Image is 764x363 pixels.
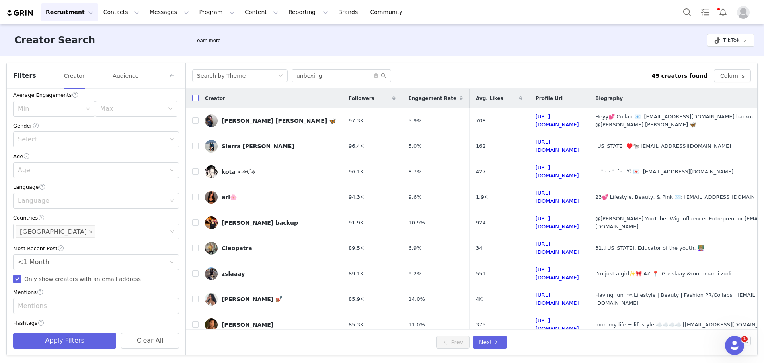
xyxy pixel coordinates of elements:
span: 5.0% [409,142,422,150]
button: Creator [63,69,85,82]
div: Cleopatra [222,245,252,251]
div: Age [13,152,179,161]
span: Engagement Rate [409,95,456,102]
img: placeholder-profile.jpg [737,6,750,19]
span: 1.9K [476,193,487,201]
span: 96.1K [349,168,363,176]
span: 94.3K [349,193,363,201]
a: [URL][DOMAIN_NAME] [536,241,579,255]
img: Profile image for GRIN Helper [23,4,35,17]
span: 708 [476,117,486,125]
button: Clear All [121,333,179,349]
div: The preview button is not clickable [49,27,146,35]
img: v2 [205,242,218,255]
a: ari🌸 [205,191,336,204]
i: icon: down [278,73,283,79]
span: 4K [476,295,483,303]
span: 97.3K [349,117,363,125]
span: 89.5K [349,244,363,252]
img: v2 [205,216,218,229]
div: Mentions [13,288,179,296]
img: v2 [205,293,218,306]
a: Community [366,3,411,21]
div: Language [18,197,166,205]
a: [PERSON_NAME] [PERSON_NAME] 🦋 [205,114,336,127]
button: Contacts [99,3,144,21]
span: Heyy💕 Collab 📧: [EMAIL_ADDRESS][DOMAIN_NAME] backup: @[PERSON_NAME] [PERSON_NAME] 🦋 [595,114,756,128]
span: 162 [476,142,486,150]
div: Good day, Ping! ​ ﻿Just checking in today to see if everything is all set on your end. Please let... [13,156,124,210]
span: Only show creators with an email address [21,276,144,282]
div: ari🌸 [222,194,237,200]
a: [URL][DOMAIN_NAME] [536,216,579,230]
span: Followers [349,95,374,102]
div: John says… [6,151,153,273]
img: v2 [205,165,218,178]
div: Countries [13,214,179,222]
a: [URL][DOMAIN_NAME] [536,267,579,281]
span: 1 [741,336,748,342]
div: Good day, Ping!​ Just checking in today to see if everything is all set on your end. Please let m... [6,151,131,266]
a: [URL][DOMAIN_NAME] [536,292,579,306]
div: Hashtags [13,319,179,327]
div: [GEOGRAPHIC_DATA] [20,226,87,238]
span: 10.9% [409,219,425,227]
div: Select [18,135,166,143]
h3: Creator Search [14,33,95,47]
a: [URL][DOMAIN_NAME] [536,190,579,204]
img: v2 [205,318,218,331]
span: Profile Url [536,95,563,102]
div: [DATE] [6,140,153,151]
span: 9.6% [409,193,422,201]
button: Program [194,3,240,21]
div: Average Engagements [13,91,179,99]
div: [PERSON_NAME] backup [222,220,298,226]
span: 924 [476,219,486,227]
div: kota ⋆౨ৎ˚⟢ [222,169,255,175]
a: Cleopatra [205,242,336,255]
i: icon: down [170,198,174,204]
i: icon: down [170,137,174,143]
div: Ping says… [6,23,153,47]
div: zslaaay [222,271,245,277]
a: kota ⋆౨ৎ˚⟢ [205,165,336,178]
button: go back [5,3,20,18]
button: Home [125,3,140,18]
h1: GRIN Helper [39,4,77,10]
a: Brands [333,3,365,21]
li: United States [16,225,95,238]
div: [PERSON_NAME] [PERSON_NAME] 🦋 [222,118,336,124]
button: Prev [436,336,470,349]
a: [PERSON_NAME] backup [205,216,336,229]
div: Language [13,183,179,191]
span: 89.1K [349,270,363,278]
i: icon: search [381,73,386,78]
div: Search by Theme [197,70,246,82]
span: Biography [595,95,623,102]
div: <1 Month [18,255,49,270]
span: Filters [13,71,36,80]
div: Most Recent Post [13,244,179,253]
span: 11.0% [409,321,425,329]
span: 375 [476,321,486,329]
span: 85.3K [349,321,363,329]
button: Search [678,3,696,21]
div: 45 creators found [651,72,707,80]
span: 31..[US_STATE]. Educator of the youth. 👩🏼‍🏫 [595,245,704,251]
img: v2 [205,114,218,127]
div: [PERSON_NAME] [222,322,273,328]
span: Avg. Likes [476,95,503,102]
button: Content [240,3,283,21]
a: [URL][DOMAIN_NAME] [536,165,579,179]
div: Min [18,105,82,113]
div: [PERSON_NAME] 💅🏽 [222,296,282,302]
button: Notifications [714,3,732,21]
div: The preview button is not clickable [43,23,153,40]
button: Messages [145,3,194,21]
img: grin logo [6,9,34,17]
input: Search... [292,69,391,82]
div: Max [100,105,164,113]
div: If not, I will go ahead and proceed with closing out this case so I can be available to assist ot... [13,215,124,262]
div: Tooltip anchor [193,37,222,45]
iframe: Intercom live chat [725,336,744,355]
